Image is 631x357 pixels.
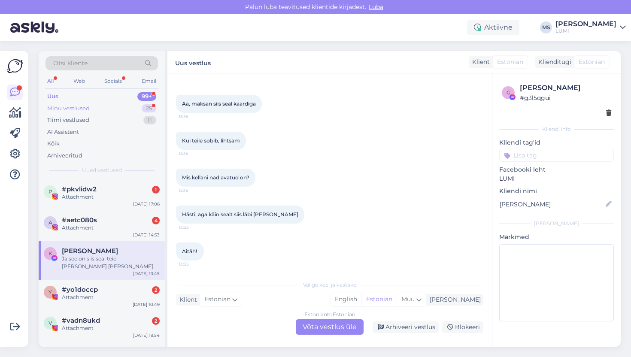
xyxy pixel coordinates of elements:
span: #vadn8ukd [62,317,100,324]
div: [PERSON_NAME] [426,295,481,304]
div: Arhiveeritud [47,151,82,160]
img: Askly Logo [7,58,23,74]
span: Aa, maksan siis seal kaardiga [182,100,256,107]
div: Attachment [62,224,160,232]
span: 13:16 [179,187,211,194]
div: English [331,293,361,306]
span: #pkvlidw2 [62,185,97,193]
div: [PERSON_NAME] [555,21,616,27]
div: 1 [152,186,160,194]
input: Lisa tag [499,149,614,162]
div: [PERSON_NAME] [520,83,611,93]
span: K [49,250,52,257]
span: 13:16 [179,113,211,120]
span: v [49,320,52,326]
div: Ja see on siis seal teie [PERSON_NAME] [PERSON_NAME] kohe, eks? [62,255,160,270]
p: Kliendi nimi [499,187,614,196]
span: g [507,89,510,96]
span: #aetc080s [62,216,97,224]
input: Lisa nimi [500,200,604,209]
span: Otsi kliente [53,59,88,68]
div: Attachment [62,193,160,201]
span: 13:16 [179,150,211,157]
div: Tiimi vestlused [47,116,89,124]
div: Klienditugi [535,57,571,67]
p: Facebooki leht [499,165,614,174]
span: Mis kellani nad avatud on? [182,174,249,181]
div: [DATE] 13:45 [133,270,160,277]
span: Hästi, aga käin sealt siis läbi [PERSON_NAME] [182,211,298,218]
span: Katarina Reimaa [62,247,118,255]
span: Aitäh! [182,248,197,254]
div: Aktiivne [467,20,519,35]
div: [DATE] 17:06 [133,201,160,207]
span: Uued vestlused [82,166,122,174]
div: Web [72,76,87,87]
div: Kliendi info [499,125,614,133]
div: Attachment [62,324,160,332]
span: 13:35 [179,224,211,230]
div: 11 [143,116,156,124]
a: [PERSON_NAME]LUMI [555,21,626,34]
span: Estonian [204,295,231,304]
div: Socials [103,76,124,87]
div: [DATE] 14:53 [133,232,160,238]
span: a [49,219,52,226]
span: Luba [366,3,386,11]
div: Arhiveeri vestlus [373,321,439,333]
div: Email [140,76,158,87]
div: Estonian to Estonian [304,311,355,318]
div: Klient [176,295,197,304]
div: Võta vestlus üle [296,319,364,335]
span: Estonian [497,57,523,67]
div: 4 [152,217,160,224]
div: [DATE] 10:49 [133,301,160,308]
div: Attachment [62,293,160,301]
div: Uus [47,92,58,101]
div: Estonian [361,293,397,306]
div: Blokeeri [442,321,483,333]
span: Muu [401,295,415,303]
label: Uus vestlus [175,56,211,68]
div: All [46,76,55,87]
div: Klient [469,57,490,67]
p: LUMI [499,174,614,183]
div: MS [540,21,552,33]
div: 25 [142,104,156,113]
div: LUMI [555,27,616,34]
div: 2 [152,317,160,325]
span: #yo1doccp [62,286,98,293]
div: Valige keel ja vastake [176,281,483,289]
div: AI Assistent [47,128,79,136]
div: Minu vestlused [47,104,90,113]
p: Kliendi tag'id [499,138,614,147]
span: p [49,188,52,195]
div: 99+ [137,92,156,101]
div: 2 [152,286,160,294]
div: Kõik [47,139,60,148]
span: Kui teile sobib, lihtsam [182,137,240,144]
div: [PERSON_NAME] [499,220,614,227]
p: Märkmed [499,233,614,242]
div: # g3l5qgui [520,93,611,103]
span: y [49,289,52,295]
div: [DATE] 19:54 [133,332,160,339]
span: Estonian [579,57,605,67]
span: 13:35 [179,261,211,267]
